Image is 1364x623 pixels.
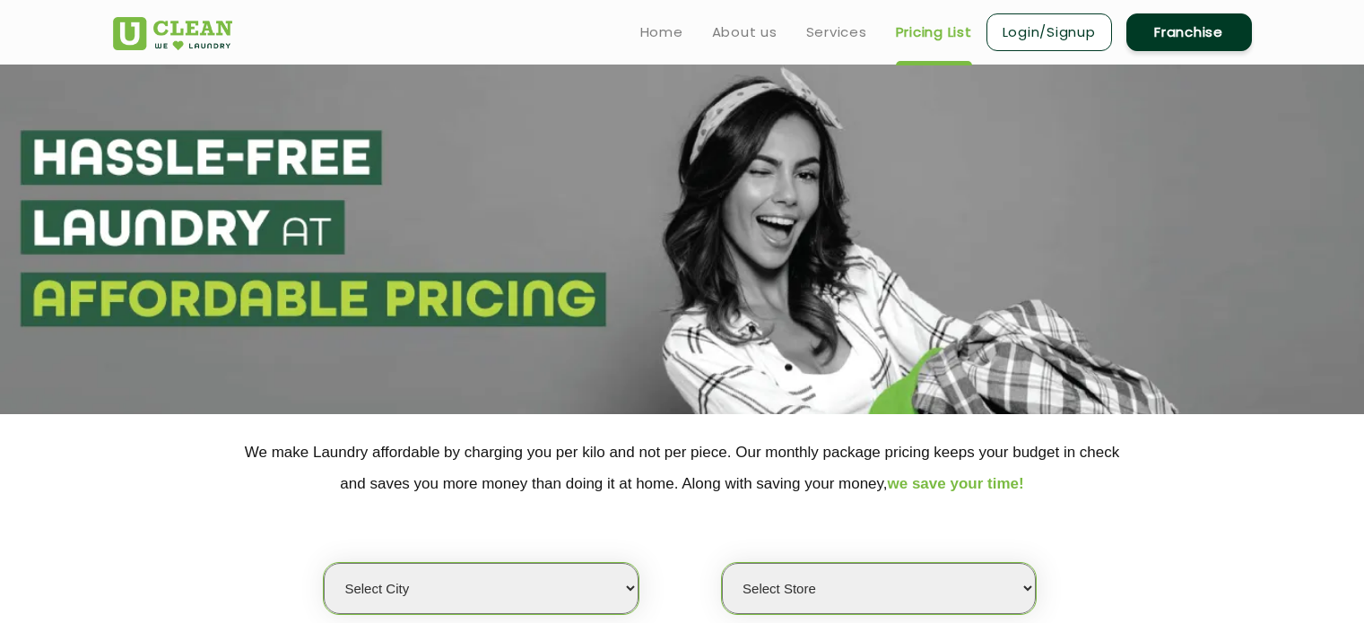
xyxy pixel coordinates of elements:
span: we save your time! [888,475,1024,492]
p: We make Laundry affordable by charging you per kilo and not per piece. Our monthly package pricin... [113,437,1252,499]
a: Home [640,22,683,43]
a: Login/Signup [986,13,1112,51]
a: About us [712,22,778,43]
a: Pricing List [896,22,972,43]
a: Services [806,22,867,43]
a: Franchise [1126,13,1252,51]
img: UClean Laundry and Dry Cleaning [113,17,232,50]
